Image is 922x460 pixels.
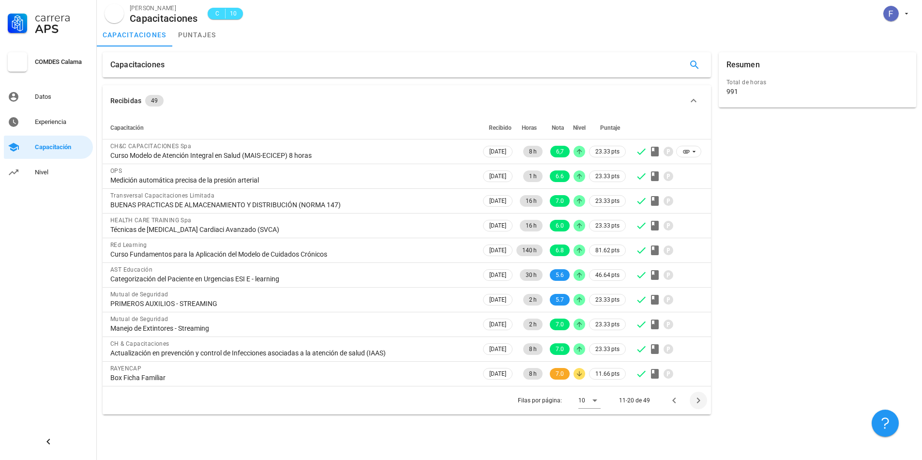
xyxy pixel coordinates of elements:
[529,368,537,380] span: 8 h
[35,143,89,151] div: Capacitación
[110,250,473,259] div: Curso Fundamentos para la Aplicación del Modelo de Cuidados Crónicos
[578,396,585,405] div: 10
[110,316,168,322] span: Mutual de Seguridad
[4,110,93,134] a: Experiencia
[110,200,473,209] div: BUENAS PRACTICAS DE ALMACENAMIENTO Y DISTRIBUCIÓN (NORMA 147)
[110,143,191,150] span: CH&C CAPACITACIONES Spa
[110,225,473,234] div: Técnicas de [MEDICAL_DATA] Cardiaci Avanzado (SVCA)
[595,221,620,230] span: 23.33 pts
[556,170,564,182] span: 6.6
[489,220,506,231] span: [DATE]
[526,195,537,207] span: 16 h
[572,116,587,139] th: Nivel
[529,294,537,306] span: 2 h
[35,118,89,126] div: Experiencia
[97,23,172,46] a: capacitaciones
[556,195,564,207] span: 7.0
[595,196,620,206] span: 23.33 pts
[556,343,564,355] span: 7.0
[110,192,214,199] span: Transversal Capacitaciones Limitada
[172,23,222,46] a: puntajes
[489,368,506,379] span: [DATE]
[110,365,141,372] span: RAYENCAP
[489,344,506,354] span: [DATE]
[556,294,564,306] span: 5.7
[4,136,93,159] a: Capacitación
[556,269,564,281] span: 5.6
[35,12,89,23] div: Carrera
[514,116,544,139] th: Horas
[595,295,620,305] span: 23.33 pts
[35,169,89,176] div: Nivel
[595,245,620,255] span: 81.62 pts
[213,9,221,18] span: C
[544,116,572,139] th: Nota
[35,58,89,66] div: COMDES Calama
[110,242,147,248] span: REd Learning
[103,116,481,139] th: Capacitación
[578,393,601,408] div: 10Filas por página:
[518,386,601,414] div: Filas por página:
[489,245,506,256] span: [DATE]
[489,124,512,131] span: Recibido
[110,52,165,77] div: Capacitaciones
[726,87,738,96] div: 991
[556,245,564,256] span: 6.8
[690,392,707,409] button: Página siguiente
[489,270,506,280] span: [DATE]
[110,349,473,357] div: Actualización en prevención y control de Infecciones asociadas a la atención de salud (IAAS)
[103,85,711,116] button: Recibidas 49
[529,170,537,182] span: 1 h
[726,52,760,77] div: Resumen
[595,344,620,354] span: 23.33 pts
[110,124,144,131] span: Capacitación
[552,124,564,131] span: Nota
[110,324,473,333] div: Manejo de Extintores - Streaming
[110,340,169,347] span: CH & Capacitaciones
[110,266,152,273] span: AST Educación
[529,146,537,157] span: 8 h
[229,9,237,18] span: 10
[556,319,564,330] span: 7.0
[489,319,506,330] span: [DATE]
[556,146,564,157] span: 6,7
[529,343,537,355] span: 8 h
[556,220,564,231] span: 6.0
[110,95,141,106] div: Recibidas
[600,124,620,131] span: Puntaje
[526,269,537,281] span: 30 h
[481,116,514,139] th: Recibido
[110,151,473,160] div: Curso Modelo de Atención Integral en Salud (MAIS-ECICEP) 8 horas
[529,319,537,330] span: 2 h
[726,77,908,87] div: Total de horas
[526,220,537,231] span: 16 h
[130,13,198,24] div: Capacitaciones
[573,124,586,131] span: Nivel
[4,161,93,184] a: Nivel
[522,124,537,131] span: Horas
[110,176,473,184] div: Medición automática precisa de la presión arterial
[489,294,506,305] span: [DATE]
[595,171,620,181] span: 23.33 pts
[595,369,620,379] span: 11.66 pts
[4,85,93,108] a: Datos
[110,299,473,308] div: PRIMEROS AUXILIOS - STREAMING
[105,4,124,23] div: avatar
[35,23,89,35] div: APS
[130,3,198,13] div: [PERSON_NAME]
[35,93,89,101] div: Datos
[522,245,537,256] span: 140 h
[110,168,122,174] span: OPS
[595,270,620,280] span: 46.64 pts
[489,171,506,182] span: [DATE]
[619,396,650,405] div: 11-20 de 49
[883,6,899,21] div: avatar
[110,291,168,298] span: Mutual de Seguridad
[489,146,506,157] span: [DATE]
[110,275,473,283] div: Categorización del Paciente en Urgencias ESI E - learning
[587,116,628,139] th: Puntaje
[665,392,683,409] button: Página anterior
[151,95,158,107] span: 49
[489,196,506,206] span: [DATE]
[556,368,564,380] span: 7.0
